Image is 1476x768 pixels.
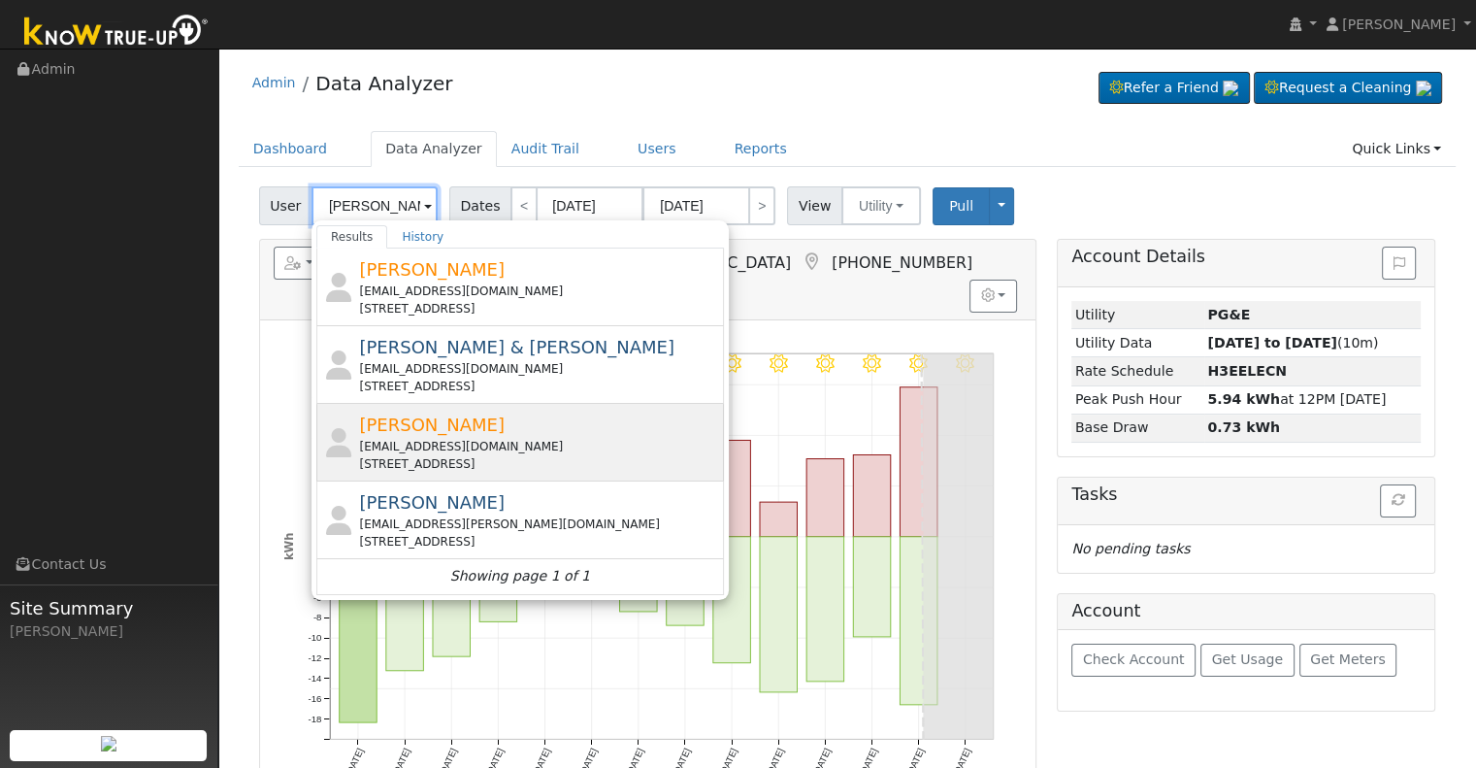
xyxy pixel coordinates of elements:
span: User [259,186,312,225]
text: -12 [308,652,321,663]
strong: 0.73 kWh [1207,419,1280,435]
td: at 12PM [DATE] [1204,385,1421,414]
button: Check Account [1071,644,1196,677]
div: [EMAIL_ADDRESS][DOMAIN_NAME] [359,360,719,378]
button: Pull [933,187,990,225]
a: Quick Links [1337,131,1456,167]
i: 8/15 - Clear [816,354,835,373]
strong: F [1207,363,1287,379]
rect: onclick="" [479,537,517,622]
rect: onclick="" [806,537,844,682]
rect: onclick="" [760,537,798,692]
rect: onclick="" [900,537,937,705]
input: Select a User [312,186,438,225]
span: Dates [449,186,511,225]
rect: onclick="" [433,537,471,656]
a: Admin [252,75,296,90]
span: [PHONE_NUMBER] [832,253,972,272]
strong: 5.94 kWh [1207,391,1280,407]
div: [STREET_ADDRESS] [359,300,719,317]
rect: onclick="" [339,537,377,722]
span: Pull [949,198,973,214]
img: retrieve [1223,81,1238,96]
rect: onclick="" [900,387,937,537]
rect: onclick="" [853,537,891,637]
button: Issue History [1382,247,1416,280]
i: Showing page 1 of 1 [450,566,590,586]
a: Data Analyzer [315,72,452,95]
div: [EMAIL_ADDRESS][PERSON_NAME][DOMAIN_NAME] [359,516,719,533]
div: [STREET_ADDRESS] [359,533,719,551]
button: Get Usage [1200,644,1295,677]
span: Get Usage [1212,651,1283,667]
strong: [DATE] to [DATE] [1207,335,1336,351]
text: kWh [281,532,295,560]
span: [PERSON_NAME] [359,415,505,435]
h5: Account [1071,601,1140,620]
a: Data Analyzer [371,131,497,167]
rect: onclick="" [619,537,657,612]
img: Know True-Up [15,11,218,54]
img: retrieve [101,736,116,751]
span: [PERSON_NAME] [1342,17,1456,32]
text: -10 [308,632,321,643]
button: Get Meters [1299,644,1397,677]
text: -8 [313,612,322,622]
i: No pending tasks [1071,541,1190,556]
td: Base Draw [1071,414,1204,442]
button: Refresh [1380,484,1416,518]
a: Reports [720,131,802,167]
i: 8/14 - Clear [770,354,788,373]
rect: onclick="" [713,440,751,536]
rect: onclick="" [760,502,798,537]
text: -18 [308,714,321,724]
a: Request a Cleaning [1254,72,1442,105]
td: Utility [1071,301,1204,329]
span: [PERSON_NAME] [359,492,505,513]
div: [STREET_ADDRESS] [359,455,719,473]
span: [PERSON_NAME] & [PERSON_NAME] [359,337,674,357]
text: -16 [308,693,321,704]
h5: Tasks [1071,484,1421,505]
span: Get Meters [1310,651,1386,667]
a: History [387,225,458,249]
span: Site Summary [10,595,208,621]
h5: Account Details [1071,247,1421,267]
rect: onclick="" [386,537,424,671]
td: Utility Data [1071,329,1204,357]
td: Rate Schedule [1071,357,1204,385]
rect: onclick="" [806,458,844,536]
span: (10m) [1207,335,1378,351]
div: [STREET_ADDRESS] [359,378,719,395]
span: [PERSON_NAME] [359,259,505,280]
i: 8/17 - Clear [909,354,928,373]
div: [PERSON_NAME] [10,621,208,642]
div: [EMAIL_ADDRESS][DOMAIN_NAME] [359,438,719,455]
a: Refer a Friend [1099,72,1250,105]
i: 8/16 - Clear [863,354,881,373]
text: -14 [308,673,322,684]
div: [EMAIL_ADDRESS][DOMAIN_NAME] [359,283,719,300]
i: 8/13 - Clear [723,354,741,373]
text: -6 [313,591,322,602]
a: Audit Trail [497,131,594,167]
rect: onclick="" [713,537,751,663]
strong: ID: 16500359, authorized: 04/03/25 [1207,307,1250,322]
a: < [510,186,538,225]
a: Dashboard [239,131,343,167]
td: Peak Push Hour [1071,385,1204,414]
a: Results [316,225,388,249]
span: View [787,186,842,225]
button: Utility [841,186,921,225]
rect: onclick="" [853,454,891,536]
rect: onclick="" [667,537,705,625]
a: > [748,186,775,225]
a: Users [623,131,691,167]
span: Check Account [1083,651,1185,667]
img: retrieve [1416,81,1431,96]
a: Map [801,252,822,272]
